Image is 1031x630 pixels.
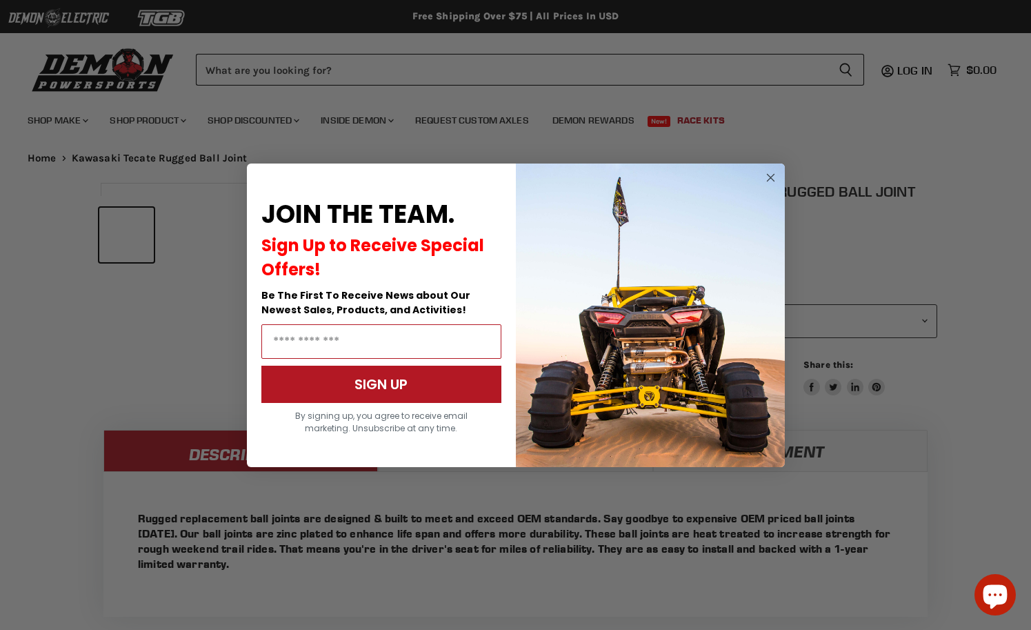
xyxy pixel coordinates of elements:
span: Be The First To Receive News about Our Newest Sales, Products, and Activities! [261,288,470,317]
input: Email Address [261,324,501,359]
span: By signing up, you agree to receive email marketing. Unsubscribe at any time. [295,410,468,434]
button: SIGN UP [261,366,501,403]
img: a9095488-b6e7-41ba-879d-588abfab540b.jpeg [516,164,785,467]
span: Sign Up to Receive Special Offers! [261,234,484,281]
button: Close dialog [762,169,779,186]
inbox-online-store-chat: Shopify online store chat [970,574,1020,619]
span: JOIN THE TEAM. [261,197,454,232]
